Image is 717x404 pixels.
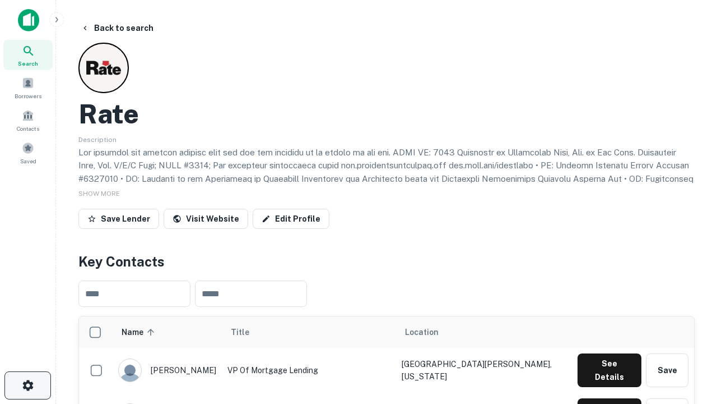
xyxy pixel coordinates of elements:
button: Save Lender [78,209,159,229]
a: Visit Website [164,209,248,229]
button: Back to search [76,18,158,38]
span: Borrowers [15,91,41,100]
span: Description [78,136,117,144]
span: Location [405,325,439,339]
img: capitalize-icon.png [18,9,39,31]
h2: Rate [78,98,139,130]
div: [PERSON_NAME] [118,359,216,382]
h4: Key Contacts [78,251,695,272]
td: [GEOGRAPHIC_DATA][PERSON_NAME], [US_STATE] [396,348,572,393]
span: Saved [20,157,36,166]
span: Search [18,59,38,68]
button: See Details [578,353,641,387]
td: VP of Mortgage Lending [222,348,396,393]
a: Contacts [3,105,53,135]
span: SHOW MORE [78,190,120,198]
a: Borrowers [3,72,53,103]
a: Edit Profile [253,209,329,229]
p: Lor ipsumdol sit ametcon adipisc elit sed doe tem incididu ut la etdolo ma ali eni. ADMI VE: 7043... [78,146,695,252]
a: Search [3,40,53,70]
span: Name [122,325,158,339]
th: Location [396,316,572,348]
span: Title [231,325,264,339]
iframe: Chat Widget [661,278,717,332]
img: 9c8pery4andzj6ohjkjp54ma2 [119,359,141,382]
th: Title [222,316,396,348]
th: Name [113,316,222,348]
a: Saved [3,137,53,168]
button: Save [646,353,688,387]
span: Contacts [17,124,39,133]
